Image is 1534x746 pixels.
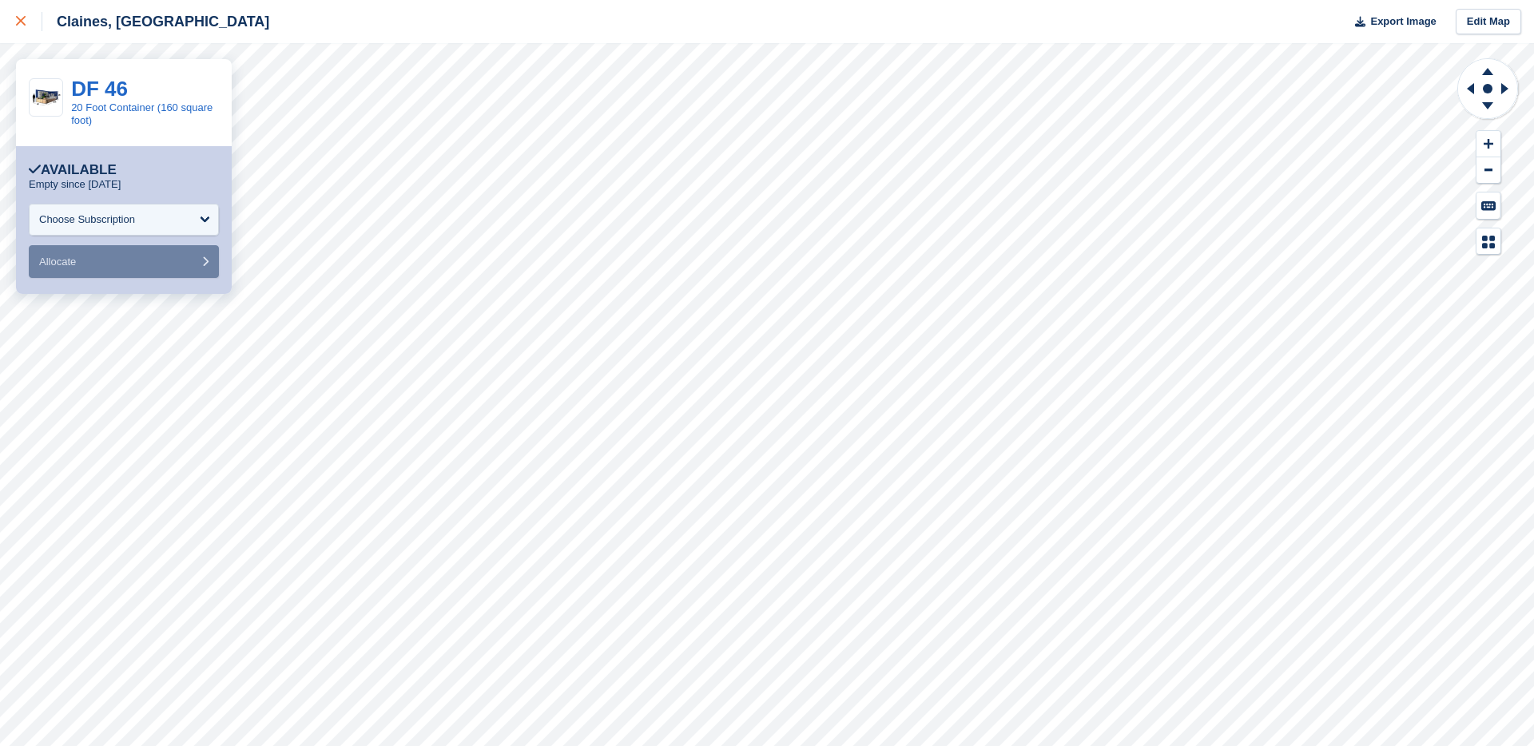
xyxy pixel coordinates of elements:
div: Available [29,162,117,178]
a: 20 Foot Container (160 square foot) [71,101,213,126]
button: Keyboard Shortcuts [1476,192,1500,219]
span: Allocate [39,256,76,268]
button: Allocate [29,245,219,278]
a: Edit Map [1456,9,1521,35]
button: Export Image [1345,9,1437,35]
div: Claines, [GEOGRAPHIC_DATA] [42,12,269,31]
span: Export Image [1370,14,1436,30]
a: DF 46 [71,77,128,101]
p: Empty since [DATE] [29,178,121,191]
button: Zoom In [1476,131,1500,157]
button: Map Legend [1476,228,1500,255]
div: Choose Subscription [39,212,135,228]
button: Zoom Out [1476,157,1500,184]
img: 20-ft-container%20(27).jpg [30,85,62,110]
